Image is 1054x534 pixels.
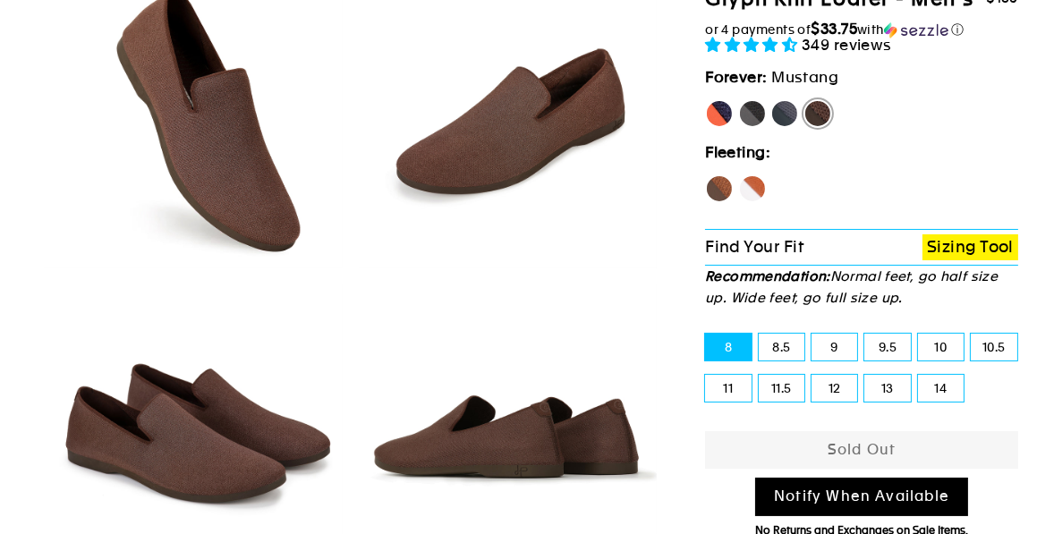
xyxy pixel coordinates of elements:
[705,375,751,402] label: 11
[705,334,751,360] label: 8
[705,36,802,54] span: 4.71 stars
[922,234,1018,260] a: Sizing Tool
[770,99,799,128] label: Rhino
[705,431,1018,470] button: Sold Out
[812,375,857,402] label: 12
[705,99,734,128] label: [PERSON_NAME]
[705,21,1018,38] div: or 4 payments of with
[918,334,964,360] label: 10
[803,99,832,128] label: Mustang
[828,441,897,458] span: Sold Out
[884,22,948,38] img: Sezzle
[759,334,804,360] label: 8.5
[759,375,804,402] label: 11.5
[705,21,1018,38] div: or 4 payments of$33.75withSezzle Click to learn more about Sezzle
[864,334,910,360] label: 9.5
[811,20,857,38] span: $33.75
[864,375,910,402] label: 13
[738,174,767,203] label: Fox
[705,268,830,284] strong: Recommendation:
[705,68,768,86] strong: Forever:
[705,237,803,256] span: Find Your Fit
[705,174,734,203] label: Hawk
[971,334,1016,360] label: 10.5
[802,36,892,54] span: 349 reviews
[918,375,964,402] label: 14
[705,143,770,161] strong: Fleeting:
[755,478,968,516] a: Notify When Available
[705,266,1018,309] p: Normal feet, go half size up. Wide feet, go full size up.
[771,68,838,86] span: Mustang
[738,99,767,128] label: Panther
[812,334,857,360] label: 9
